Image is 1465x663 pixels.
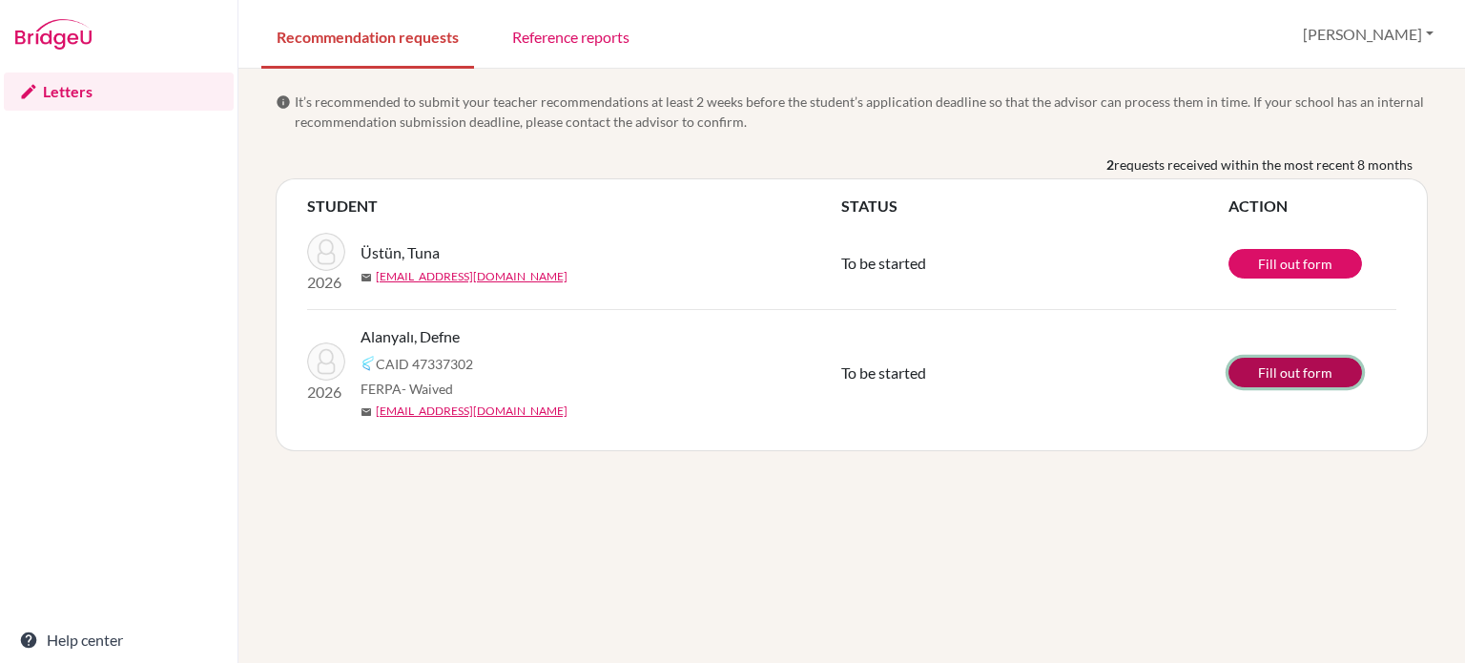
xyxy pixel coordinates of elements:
a: [EMAIL_ADDRESS][DOMAIN_NAME] [376,268,567,285]
span: CAID 47337302 [376,354,473,374]
span: mail [361,272,372,283]
img: Common App logo [361,356,376,371]
a: [EMAIL_ADDRESS][DOMAIN_NAME] [376,403,567,420]
a: Reference reports [497,3,645,69]
span: To be started [841,254,926,272]
a: Letters [4,73,234,111]
img: Alanyalı, Defne [307,342,345,381]
span: Üstün, Tuna [361,241,440,264]
a: Recommendation requests [261,3,474,69]
a: Help center [4,621,234,659]
b: 2 [1106,155,1114,175]
span: - Waived [402,381,453,397]
button: [PERSON_NAME] [1294,16,1442,52]
th: ACTION [1228,195,1396,218]
th: STATUS [841,195,1228,218]
th: STUDENT [307,195,841,218]
a: Fill out form [1228,358,1362,387]
img: Bridge-U [15,19,92,50]
a: Fill out form [1228,249,1362,279]
span: To be started [841,363,926,382]
span: Alanyalı, Defne [361,325,460,348]
img: Üstün, Tuna [307,233,345,271]
p: 2026 [307,271,345,294]
p: 2026 [307,381,345,404]
span: requests received within the most recent 8 months [1114,155,1413,175]
span: mail [361,406,372,418]
span: info [276,94,291,110]
span: It’s recommended to submit your teacher recommendations at least 2 weeks before the student’s app... [295,92,1428,132]
span: FERPA [361,379,453,399]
